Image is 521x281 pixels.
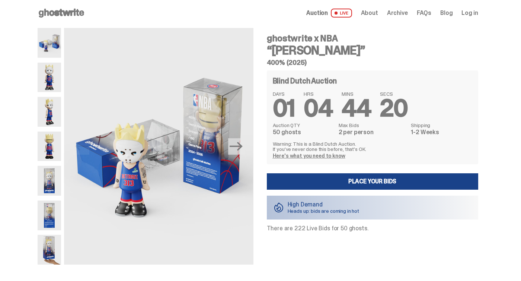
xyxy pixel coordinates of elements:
[267,225,478,231] p: There are 222 Live Bids for 50 ghosts.
[273,152,345,159] a: Here's what you need to know
[304,93,333,124] span: 04
[38,235,61,265] img: eminem%20scale.png
[267,173,478,190] a: Place your Bids
[273,123,334,128] dt: Auction QTY
[361,10,378,16] a: About
[38,28,61,58] img: Eminem_NBA_400_10.png
[273,91,295,97] span: DAYS
[38,63,61,92] img: Copy%20of%20Eminem_NBA_400_1.png
[38,201,61,230] img: Eminem_NBA_400_13.png
[38,132,61,161] img: Copy%20of%20Eminem_NBA_400_6.png
[387,10,408,16] a: Archive
[411,129,472,135] dd: 1-2 Weeks
[64,28,253,265] img: Eminem_NBA_400_10.png
[411,123,472,128] dt: Shipping
[339,129,407,135] dd: 2 per person
[339,123,407,128] dt: Max Bids
[228,138,244,155] button: Next
[461,10,478,16] a: Log in
[342,93,371,124] span: 44
[306,9,352,18] a: Auction LIVE
[273,141,472,152] p: Warning: This is a Blind Dutch Auction. If you’ve never done this before, that’s OK.
[273,93,295,124] span: 01
[440,10,453,16] a: Blog
[304,91,333,97] span: HRS
[267,59,478,66] h5: 400% (2025)
[273,129,334,135] dd: 50 ghosts
[417,10,431,16] a: FAQs
[380,91,408,97] span: SECS
[38,97,61,127] img: Copy%20of%20Eminem_NBA_400_3.png
[267,34,478,43] h4: ghostwrite x NBA
[288,208,359,214] p: Heads up: bids are coming in hot
[380,93,408,124] span: 20
[306,10,328,16] span: Auction
[38,166,61,196] img: Eminem_NBA_400_12.png
[267,44,478,56] h3: “[PERSON_NAME]”
[342,91,371,97] span: MINS
[331,9,352,18] span: LIVE
[288,202,359,208] p: High Demand
[273,77,337,85] h4: Blind Dutch Auction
